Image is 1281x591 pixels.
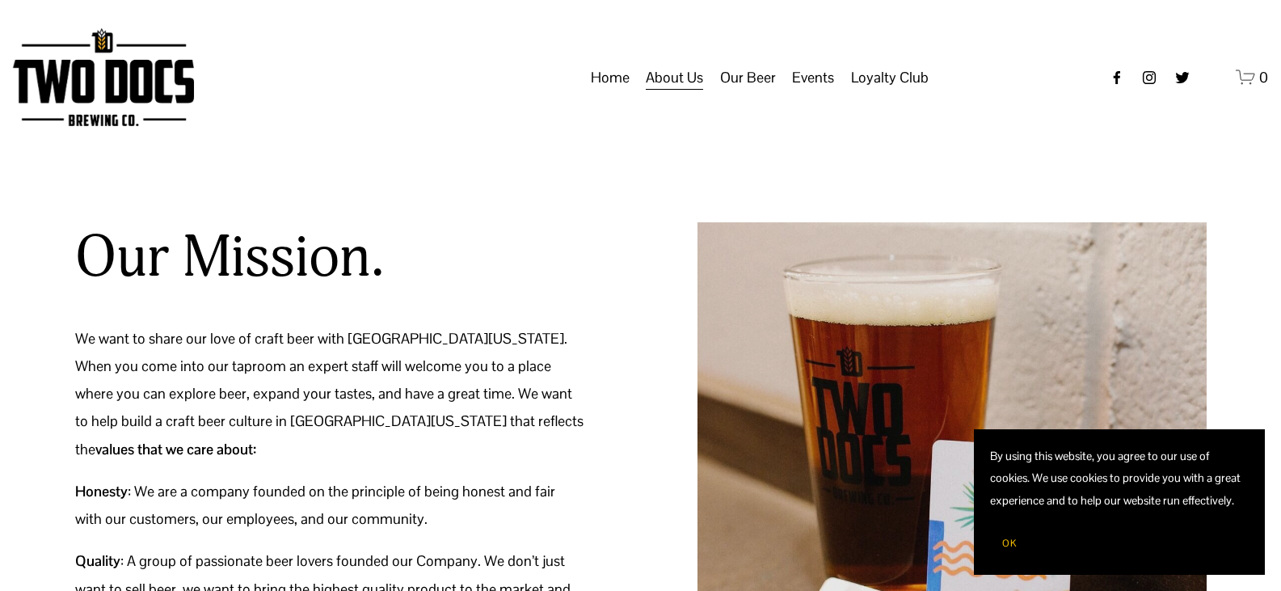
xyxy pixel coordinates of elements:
strong: values that we care about: [95,440,256,458]
span: Our Beer [720,64,776,91]
a: Home [591,62,630,93]
p: By using this website, you agree to our use of cookies. We use cookies to provide you with a grea... [990,445,1249,512]
span: Events [792,64,834,91]
section: Cookie banner [974,429,1265,575]
a: twitter-unauth [1174,70,1190,86]
a: folder dropdown [792,62,834,93]
a: folder dropdown [646,62,703,93]
a: Facebook [1109,70,1125,86]
span: Loyalty Club [851,64,929,91]
a: 0 items in cart [1236,67,1269,87]
button: OK [990,528,1029,559]
span: OK [1002,537,1017,550]
h2: Our Mission. [75,222,384,293]
a: folder dropdown [851,62,929,93]
p: : We are a company founded on the principle of being honest and fair with our customers, our empl... [75,478,584,533]
strong: Honesty [75,482,128,500]
p: We want to share our love of craft beer with [GEOGRAPHIC_DATA][US_STATE]. When you come into our ... [75,325,584,463]
img: Two Docs Brewing Co. [13,28,194,126]
strong: Quality [75,551,120,570]
a: instagram-unauth [1141,70,1157,86]
span: 0 [1259,68,1268,87]
a: folder dropdown [720,62,776,93]
span: About Us [646,64,703,91]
